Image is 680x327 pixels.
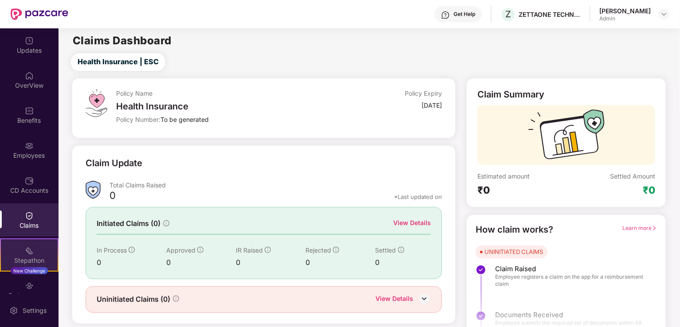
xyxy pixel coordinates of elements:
[477,89,544,100] div: Claim Summary
[476,223,553,237] div: How claim works?
[109,189,116,204] div: 0
[163,220,169,226] span: info-circle
[116,115,333,124] div: Policy Number:
[20,306,49,315] div: Settings
[495,265,648,273] span: Claim Raised
[422,101,442,109] div: [DATE]
[622,225,657,231] span: Learn more
[86,181,101,199] img: ClaimsSummaryIcon
[375,246,396,254] span: Settled
[97,294,170,305] span: Uninitiated Claims (0)
[453,11,475,18] div: Get Help
[25,211,34,220] img: svg+xml;base64,PHN2ZyBpZD0iQ2xhaW0iIHhtbG5zPSJodHRwOi8vd3d3LnczLm9yZy8yMDAwL3N2ZyIgd2lkdGg9IjIwIi...
[265,247,271,253] span: info-circle
[485,247,543,256] div: UNINITIATED CLAIMS
[305,257,375,268] div: 0
[197,247,203,253] span: info-circle
[398,247,404,253] span: info-circle
[476,265,486,275] img: svg+xml;base64,PHN2ZyBpZD0iU3RlcC1Eb25lLTMyeDMyIiB4bWxucz0iaHR0cDovL3d3dy53My5vcmcvMjAwMC9zdmciIH...
[599,7,651,15] div: [PERSON_NAME]
[393,218,431,228] div: View Details
[25,176,34,185] img: svg+xml;base64,PHN2ZyBpZD0iQ0RfQWNjb3VudHMiIGRhdGEtbmFtZT0iQ0QgQWNjb3VudHMiIHhtbG5zPSJodHRwOi8vd3...
[166,257,236,268] div: 0
[9,306,18,315] img: svg+xml;base64,PHN2ZyBpZD0iU2V0dGluZy0yMHgyMCIgeG1sbnM9Imh0dHA6Ly93d3cudzMub3JnLzIwMDAvc3ZnIiB3aW...
[528,109,605,165] img: svg+xml;base64,PHN2ZyB3aWR0aD0iMTcyIiBoZWlnaHQ9IjExMyIgdmlld0JveD0iMCAwIDE3MiAxMTMiIGZpbGw9Im5vbm...
[11,8,68,20] img: New Pazcare Logo
[505,9,511,19] span: Z
[97,246,127,254] span: In Process
[333,247,339,253] span: info-circle
[610,172,655,180] div: Settled Amount
[97,218,160,229] span: Initiated Claims (0)
[25,71,34,80] img: svg+xml;base64,PHN2ZyBpZD0iSG9tZSIgeG1sbnM9Imh0dHA6Ly93d3cudzMub3JnLzIwMDAvc3ZnIiB3aWR0aD0iMjAiIG...
[86,156,142,170] div: Claim Update
[25,106,34,115] img: svg+xml;base64,PHN2ZyBpZD0iQmVuZWZpdHMiIHhtbG5zPSJodHRwOi8vd3d3LnczLm9yZy8yMDAwL3N2ZyIgd2lkdGg9Ij...
[1,256,58,265] div: Stepathon
[418,292,431,305] img: DownIcon
[394,193,442,201] div: *Last updated on
[25,246,34,255] img: svg+xml;base64,PHN2ZyB4bWxucz0iaHR0cDovL3d3dy53My5vcmcvMjAwMC9zdmciIHdpZHRoPSIyMSIgaGVpZ2h0PSIyMC...
[11,267,48,274] div: New Challenge
[160,116,209,123] span: To be generated
[73,35,172,46] h2: Claims Dashboard
[495,273,648,288] span: Employee registers a claim on the app for a reimbursement claim
[116,89,333,97] div: Policy Name
[129,247,135,253] span: info-circle
[78,56,159,67] span: Health Insurance | ESC
[71,53,165,71] button: Health Insurance | ESC
[375,257,431,268] div: 0
[652,226,657,231] span: right
[166,246,195,254] span: Approved
[477,184,567,196] div: ₹0
[660,11,668,18] img: svg+xml;base64,PHN2ZyBpZD0iRHJvcGRvd24tMzJ4MzIiIHhtbG5zPSJodHRwOi8vd3d3LnczLm9yZy8yMDAwL3N2ZyIgd2...
[86,89,107,117] img: svg+xml;base64,PHN2ZyB4bWxucz0iaHR0cDovL3d3dy53My5vcmcvMjAwMC9zdmciIHdpZHRoPSI0OS4zMiIgaGVpZ2h0PS...
[236,246,263,254] span: IR Raised
[405,89,442,97] div: Policy Expiry
[305,246,331,254] span: Rejected
[643,184,655,196] div: ₹0
[477,172,567,180] div: Estimated amount
[25,36,34,45] img: svg+xml;base64,PHN2ZyBpZD0iVXBkYXRlZCIgeG1sbnM9Imh0dHA6Ly93d3cudzMub3JnLzIwMDAvc3ZnIiB3aWR0aD0iMj...
[441,11,450,19] img: svg+xml;base64,PHN2ZyBpZD0iSGVscC0zMngzMiIgeG1sbnM9Imh0dHA6Ly93d3cudzMub3JnLzIwMDAvc3ZnIiB3aWR0aD...
[25,281,34,290] img: svg+xml;base64,PHN2ZyBpZD0iRW5kb3JzZW1lbnRzIiB4bWxucz0iaHR0cDovL3d3dy53My5vcmcvMjAwMC9zdmciIHdpZH...
[375,294,413,305] div: View Details
[97,257,166,268] div: 0
[25,141,34,150] img: svg+xml;base64,PHN2ZyBpZD0iRW1wbG95ZWVzIiB4bWxucz0iaHR0cDovL3d3dy53My5vcmcvMjAwMC9zdmciIHdpZHRoPS...
[236,257,305,268] div: 0
[173,296,179,302] span: info-circle
[116,101,333,112] div: Health Insurance
[599,15,651,22] div: Admin
[519,10,581,19] div: ZETTAONE TECHNOLOGIES INDIA PRIVATE LIMITED
[109,181,442,189] div: Total Claims Raised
